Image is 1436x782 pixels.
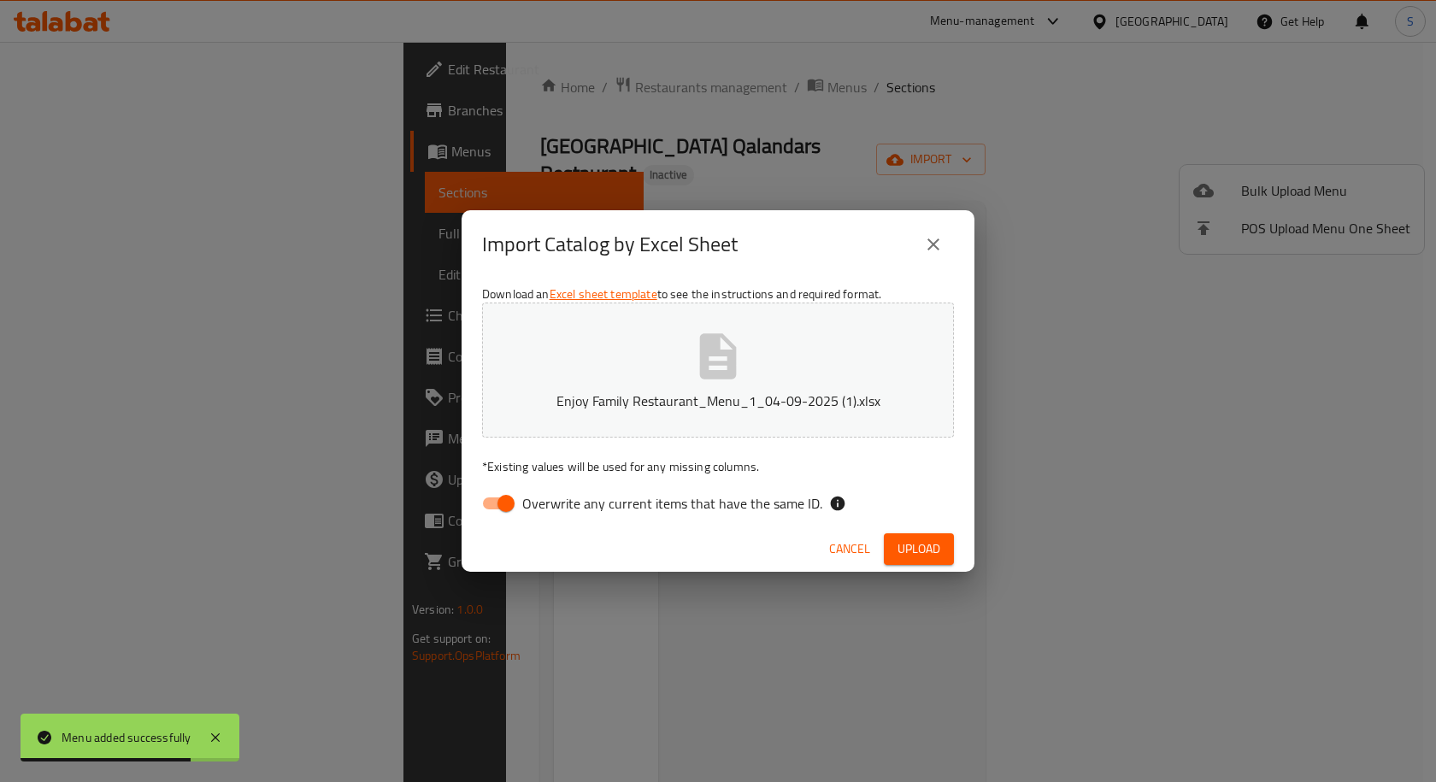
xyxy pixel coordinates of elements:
[462,279,974,526] div: Download an to see the instructions and required format.
[913,224,954,265] button: close
[822,533,877,565] button: Cancel
[482,458,954,475] p: Existing values will be used for any missing columns.
[550,283,657,305] a: Excel sheet template
[522,493,822,514] span: Overwrite any current items that have the same ID.
[897,538,940,560] span: Upload
[62,728,191,747] div: Menu added successfully
[482,303,954,438] button: Enjoy Family Restaurant_Menu_1_04-09-2025 (1).xlsx
[829,538,870,560] span: Cancel
[829,495,846,512] svg: If the overwrite option isn't selected, then the items that match an existing ID will be ignored ...
[482,231,738,258] h2: Import Catalog by Excel Sheet
[884,533,954,565] button: Upload
[509,391,927,411] p: Enjoy Family Restaurant_Menu_1_04-09-2025 (1).xlsx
